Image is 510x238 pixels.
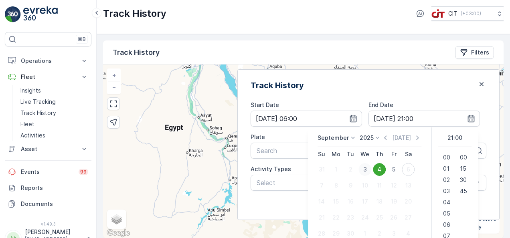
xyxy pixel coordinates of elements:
[315,195,328,208] div: 14
[402,163,415,176] div: 6
[21,57,75,65] p: Operations
[431,6,504,21] button: CIT(+03:00)
[460,187,467,195] span: 45
[358,211,371,224] div: 24
[443,165,449,173] span: 01
[21,145,75,153] p: Asset
[330,211,342,224] div: 22
[447,134,462,142] p: 21:00
[20,87,41,95] p: Insights
[461,10,481,17] p: ( +03:00 )
[21,184,88,192] p: Reports
[103,7,166,20] p: Track History
[315,211,328,224] div: 21
[20,98,56,106] p: Live Tracking
[373,195,386,208] div: 18
[5,69,91,85] button: Fleet
[344,179,357,192] div: 9
[17,107,91,119] a: Track History
[113,47,160,58] p: Track History
[471,48,489,56] p: Filters
[431,9,445,18] img: cit-logo_pOk6rL0.png
[373,163,386,176] div: 4
[448,10,457,18] p: CIT
[344,211,357,224] div: 23
[315,163,328,176] div: 31
[5,141,91,157] button: Asset
[330,163,342,176] div: 1
[443,198,450,206] span: 04
[460,165,466,173] span: 15
[112,84,116,91] span: −
[373,179,386,192] div: 11
[443,153,450,161] span: 00
[5,180,91,196] a: Reports
[402,211,415,224] div: 27
[21,168,74,176] p: Events
[343,147,358,161] th: Tuesday
[23,6,58,22] img: logo_light-DOdMpM7g.png
[5,196,91,212] a: Documents
[25,228,83,236] p: [PERSON_NAME]
[251,79,304,91] h2: Track History
[5,53,91,69] button: Operations
[315,179,328,192] div: 7
[368,101,393,108] label: End Date
[20,131,45,139] p: Activities
[21,73,75,81] p: Fleet
[108,69,120,81] a: Zoom In
[358,163,371,176] div: 3
[5,164,91,180] a: Events99
[358,147,372,161] th: Wednesday
[17,85,91,96] a: Insights
[443,221,450,229] span: 06
[455,46,494,59] button: Filters
[329,147,343,161] th: Monday
[387,195,400,208] div: 19
[401,147,415,161] th: Saturday
[392,134,411,142] p: [DATE]
[344,163,357,176] div: 2
[387,179,400,192] div: 12
[21,200,88,208] p: Documents
[344,195,357,208] div: 16
[257,178,472,188] p: Select
[5,222,91,226] span: v 1.49.3
[20,120,34,128] p: Fleet
[387,147,401,161] th: Friday
[402,195,415,208] div: 20
[373,211,386,224] div: 25
[20,109,56,117] p: Track History
[257,146,474,155] p: Search
[372,147,387,161] th: Thursday
[443,210,450,218] span: 05
[112,72,116,79] span: +
[17,119,91,130] a: Fleet
[358,179,371,192] div: 10
[368,111,480,127] input: dd/mm/yyyy
[460,176,467,184] span: 30
[251,101,279,108] label: Start Date
[80,169,87,175] p: 99
[314,147,329,161] th: Sunday
[358,195,371,208] div: 17
[17,96,91,107] a: Live Tracking
[318,134,349,142] p: September
[387,163,400,176] div: 5
[17,130,91,141] a: Activities
[460,153,467,161] span: 00
[387,211,400,224] div: 26
[251,133,265,140] label: Plate
[251,111,362,127] input: dd/mm/yyyy
[330,179,342,192] div: 8
[5,6,21,22] img: logo
[108,81,120,93] a: Zoom Out
[360,134,374,142] p: 2025
[402,179,415,192] div: 13
[251,165,291,172] label: Activity Types
[78,36,86,42] p: ⌘B
[108,210,125,228] a: Layers
[330,195,342,208] div: 15
[443,176,450,184] span: 02
[443,187,450,195] span: 03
